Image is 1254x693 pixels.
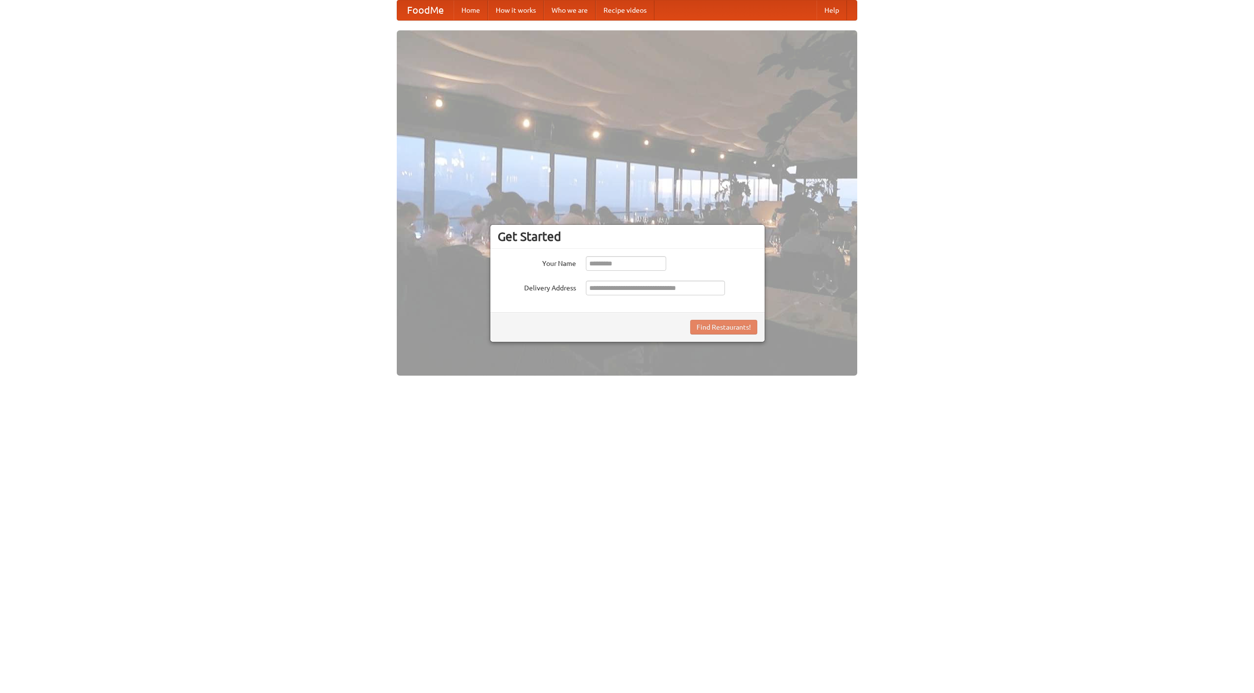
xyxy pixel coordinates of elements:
a: How it works [488,0,544,20]
button: Find Restaurants! [690,320,757,335]
label: Delivery Address [498,281,576,293]
label: Your Name [498,256,576,268]
a: Recipe videos [596,0,654,20]
a: FoodMe [397,0,454,20]
a: Help [817,0,847,20]
h3: Get Started [498,229,757,244]
a: Home [454,0,488,20]
a: Who we are [544,0,596,20]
